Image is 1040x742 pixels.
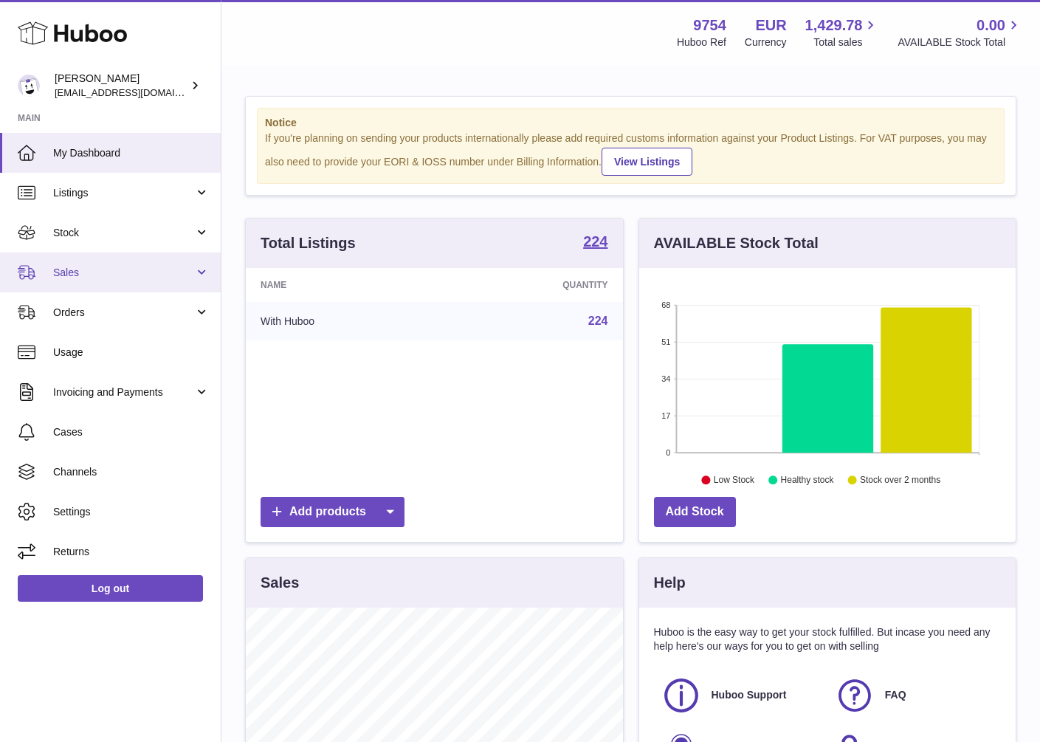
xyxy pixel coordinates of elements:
span: Orders [53,306,194,320]
span: Stock [53,226,194,240]
span: Usage [53,346,210,360]
span: AVAILABLE Stock Total [898,35,1022,49]
text: 17 [661,411,670,420]
strong: Notice [265,116,996,130]
span: Channels [53,465,210,479]
span: My Dashboard [53,146,210,160]
text: 34 [661,374,670,383]
text: 68 [661,300,670,309]
span: Total sales [813,35,879,49]
span: Listings [53,186,194,200]
h3: AVAILABLE Stock Total [654,233,819,253]
a: Huboo Support [661,676,820,715]
a: Add products [261,497,404,527]
h3: Sales [261,573,299,593]
img: info@fieldsluxury.london [18,75,40,97]
span: Huboo Support [712,688,787,702]
text: Low Stock [713,475,754,485]
span: Invoicing and Payments [53,385,194,399]
div: Huboo Ref [677,35,726,49]
text: Stock over 2 months [860,475,940,485]
span: FAQ [885,688,906,702]
div: [PERSON_NAME] [55,72,187,100]
a: FAQ [835,676,993,715]
span: [EMAIL_ADDRESS][DOMAIN_NAME] [55,86,217,98]
p: Huboo is the easy way to get your stock fulfilled. But incase you need any help here's our ways f... [654,625,1002,653]
div: If you're planning on sending your products internationally please add required customs informati... [265,131,996,176]
span: Returns [53,545,210,559]
th: Quantity [444,268,622,302]
span: Settings [53,505,210,519]
span: Sales [53,266,194,280]
text: Healthy stock [780,475,834,485]
a: 224 [583,234,607,252]
text: 0 [666,448,670,457]
strong: 9754 [693,16,726,35]
a: 1,429.78 Total sales [805,16,880,49]
span: Cases [53,425,210,439]
td: With Huboo [246,302,444,340]
a: Log out [18,575,203,602]
span: 1,429.78 [805,16,863,35]
a: View Listings [602,148,692,176]
th: Name [246,268,444,302]
h3: Total Listings [261,233,356,253]
a: Add Stock [654,497,736,527]
text: 51 [661,337,670,346]
strong: EUR [755,16,786,35]
a: 0.00 AVAILABLE Stock Total [898,16,1022,49]
div: Currency [745,35,787,49]
strong: 224 [583,234,607,249]
span: 0.00 [977,16,1005,35]
a: 224 [588,315,608,327]
h3: Help [654,573,686,593]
